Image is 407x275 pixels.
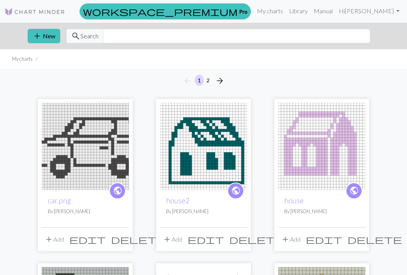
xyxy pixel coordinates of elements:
img: house2 [160,103,247,190]
a: car.png [48,196,71,205]
span: edit [188,234,224,245]
span: workspace_premium [83,6,238,17]
a: car.png [42,142,129,149]
img: car.png [42,103,129,190]
span: Search [80,31,99,41]
i: public [113,183,122,198]
i: Next [215,76,224,85]
nav: Page navigation [180,75,227,87]
button: Edit [185,232,227,247]
button: Add [160,232,185,247]
img: house [278,103,365,190]
a: house [284,196,304,205]
a: My charts [254,3,286,19]
img: Logo [5,7,65,16]
span: search [71,31,80,41]
p: By [PERSON_NAME] [166,208,241,215]
button: Add [278,232,303,247]
a: Pro [80,3,251,19]
button: 1 [195,75,204,86]
i: Edit [306,235,342,244]
button: 2 [203,75,213,86]
button: Delete [345,232,405,247]
a: public [227,182,244,199]
a: Manual [311,3,336,19]
i: public [349,183,359,198]
a: house [278,142,365,149]
button: Delete [227,232,286,247]
span: add [44,234,53,245]
span: delete [229,234,284,245]
button: Edit [67,232,108,247]
a: house2 [160,142,247,149]
button: Add [42,232,67,247]
span: delete [348,234,402,245]
a: Hi[PERSON_NAME] [336,3,402,19]
span: public [113,185,122,196]
a: house2 [166,196,189,205]
a: Library [286,3,311,19]
button: Delete [108,232,168,247]
button: Next [212,75,227,87]
span: add [163,234,172,245]
i: Edit [69,235,106,244]
span: public [231,185,241,196]
li: My charts [12,55,33,63]
span: add [281,234,290,245]
span: edit [306,234,342,245]
p: By [PERSON_NAME] [284,208,359,215]
p: By [PERSON_NAME] [48,208,123,215]
i: Edit [188,235,224,244]
button: Edit [303,232,345,247]
a: public [109,182,126,199]
span: delete [111,234,166,245]
a: public [346,182,362,199]
span: edit [69,234,106,245]
span: public [349,185,359,196]
span: arrow_forward [215,75,224,86]
i: public [231,183,241,198]
button: New [28,29,60,43]
span: add [33,31,42,41]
